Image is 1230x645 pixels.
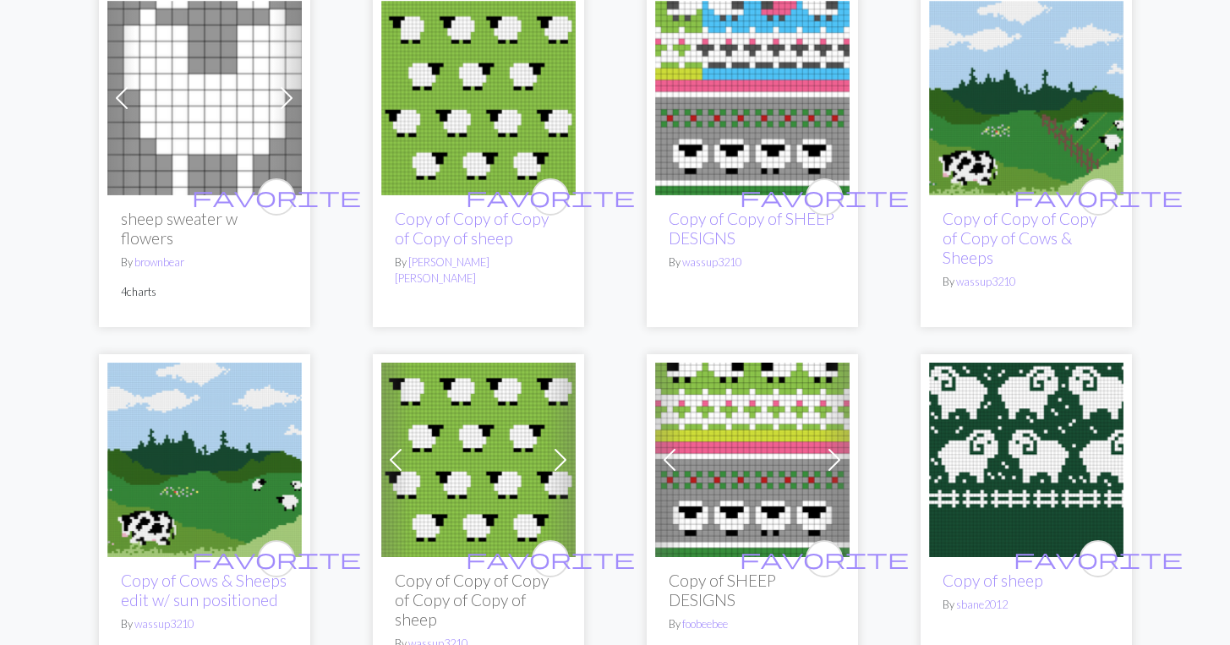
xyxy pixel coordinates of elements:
[1014,545,1183,571] span: favorite
[929,450,1123,466] a: sheep
[466,183,635,210] span: favorite
[134,617,194,631] a: wassup3210
[669,571,836,609] h2: Copy of SHEEP DESIGNS
[740,545,909,571] span: favorite
[1080,178,1117,216] button: favourite
[192,545,361,571] span: favorite
[682,255,741,269] a: wassup3210
[107,88,302,104] a: sheep sweater w flowers
[929,88,1123,104] a: Cows
[929,363,1123,557] img: sheep
[682,617,728,631] a: foobeebee
[655,1,850,195] img: SHEEP DESIGNS
[466,542,635,576] i: favourite
[121,284,288,300] p: 4 charts
[381,88,576,104] a: sheep
[107,450,302,466] a: Cows
[381,1,576,195] img: sheep
[121,254,288,271] p: By
[1080,540,1117,577] button: favourite
[466,545,635,571] span: favorite
[1014,542,1183,576] i: favourite
[107,1,302,195] img: sheep sweater w flowers
[466,180,635,214] i: favourite
[655,88,850,104] a: SHEEP DESIGNS
[956,275,1015,288] a: wassup3210
[192,542,361,576] i: favourite
[258,178,295,216] button: favourite
[121,209,288,248] h2: sheep sweater w flowers
[1014,183,1183,210] span: favorite
[740,180,909,214] i: favourite
[943,209,1096,267] a: Copy of Copy of Copy of Copy of Cows & Sheeps
[381,450,576,466] a: sheep
[806,540,843,577] button: favourite
[1014,180,1183,214] i: favourite
[532,178,569,216] button: favourite
[806,178,843,216] button: favourite
[929,1,1123,195] img: Cows
[107,363,302,557] img: Cows
[669,616,836,632] p: By
[956,598,1008,611] a: sbane2012
[740,183,909,210] span: favorite
[532,540,569,577] button: favourite
[669,209,834,248] a: Copy of Copy of SHEEP DESIGNS
[943,597,1110,613] p: By
[740,542,909,576] i: favourite
[395,255,489,285] a: [PERSON_NAME] [PERSON_NAME]
[669,254,836,271] p: By
[121,571,287,609] a: Copy of Cows & Sheeps edit w/ sun positioned
[192,180,361,214] i: favourite
[395,571,562,629] h2: Copy of Copy of Copy of Copy of Copy of sheep
[258,540,295,577] button: favourite
[655,450,850,466] a: SHEEP DESIGNS
[943,274,1110,290] p: By
[192,183,361,210] span: favorite
[381,363,576,557] img: sheep
[943,571,1043,590] a: Copy of sheep
[121,616,288,632] p: By
[395,254,562,287] p: By
[395,209,549,248] a: Copy of Copy of Copy of Copy of sheep
[655,363,850,557] img: SHEEP DESIGNS
[134,255,184,269] a: brownbear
